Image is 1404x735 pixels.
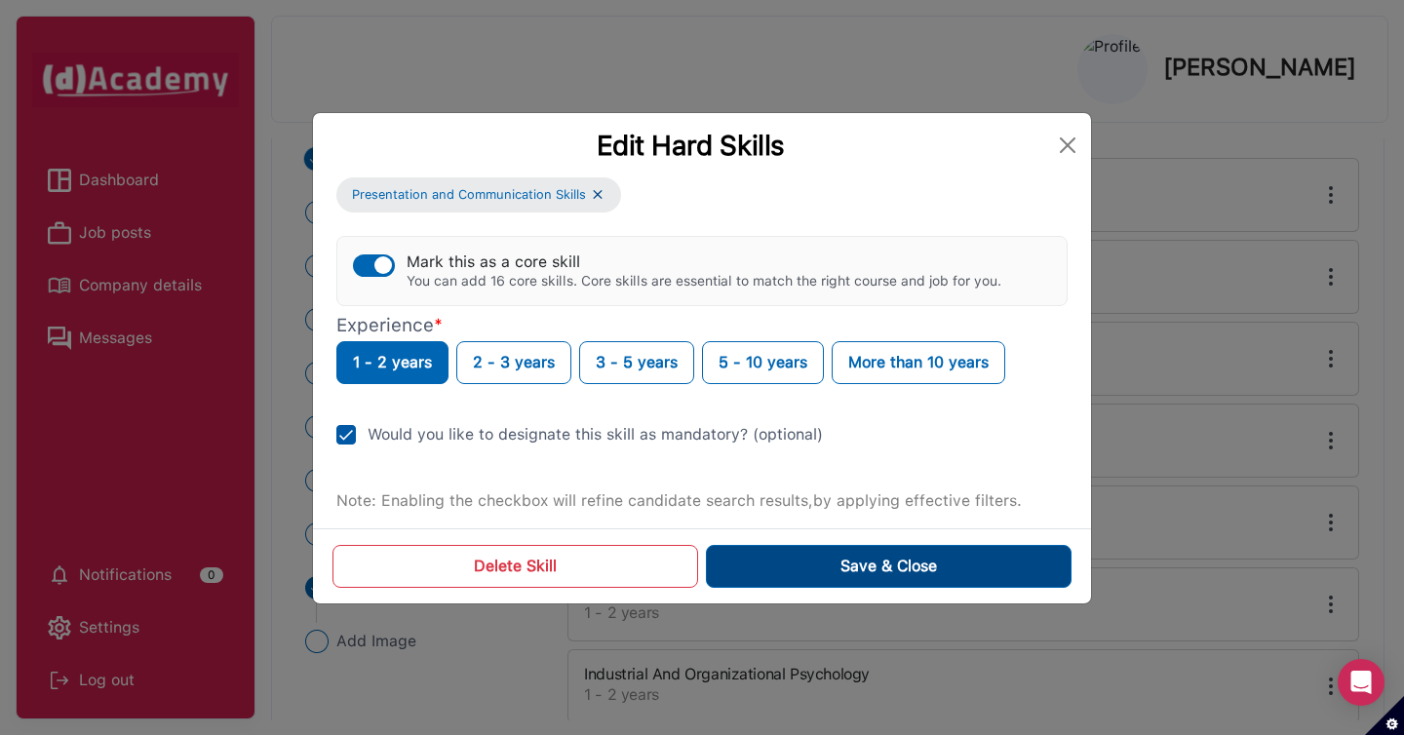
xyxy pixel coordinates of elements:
button: Delete Skill [332,545,698,588]
button: 1 - 2 years [336,341,448,384]
div: Mark this as a core skill [407,252,1001,271]
button: More than 10 years [832,341,1005,384]
button: Presentation and Communication Skills [336,177,621,213]
button: 5 - 10 years [702,341,824,384]
button: Close [1052,130,1083,161]
button: Save & Close [706,545,1072,588]
label: Note: [336,489,376,513]
span: Presentation and Communication Skills [352,185,586,205]
button: 3 - 5 years [579,341,694,384]
p: Experience [336,314,1068,337]
button: Mark this as a core skillYou can add 16 core skills. Core skills are essential to match the right... [353,254,395,277]
button: Set cookie preferences [1365,696,1404,735]
div: Save & Close [840,555,937,578]
span: Enabling the checkbox will refine candidate search results,by applying effective filters. [381,491,1022,510]
img: ... [590,186,605,203]
div: Would you like to designate this skill as mandatory? (optional) [368,423,823,446]
div: Delete Skill [474,555,557,578]
button: 2 - 3 years [456,341,571,384]
div: You can add 16 core skills. Core skills are essential to match the right course and job for you. [407,273,1001,290]
div: Edit Hard Skills [329,129,1052,162]
img: check [336,425,356,445]
div: Open Intercom Messenger [1338,659,1384,706]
